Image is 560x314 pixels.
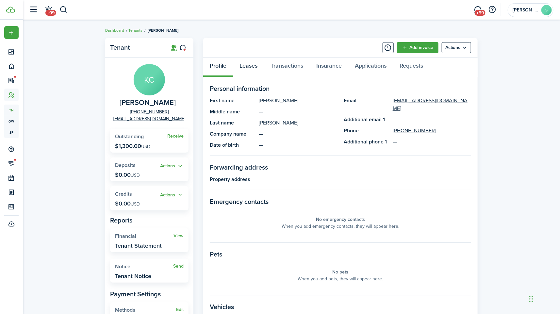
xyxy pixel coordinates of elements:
panel-main-title: Last name [210,119,255,127]
panel-main-placeholder-title: No pets [333,269,349,275]
span: Deposits [115,161,136,169]
a: ow [4,116,19,127]
a: Tenants [128,27,142,33]
panel-main-subtitle: Reports [110,215,189,225]
panel-main-title: Date of birth [210,141,255,149]
widget-stats-title: Notice [115,264,173,270]
a: Add invoice [397,42,438,53]
panel-main-section-title: Emergency contacts [210,197,471,207]
panel-main-title: Additional email 1 [344,116,389,124]
p: $1,300.00 [115,143,150,149]
a: Notifications [42,2,55,18]
panel-main-section-title: Forwarding address [210,162,471,172]
panel-main-description: — [259,108,337,116]
panel-main-title: Property address [210,175,255,183]
panel-main-section-title: Pets [210,249,471,259]
span: USD [141,143,150,150]
a: [EMAIL_ADDRESS][DOMAIN_NAME] [113,115,185,122]
panel-main-section-title: Vehicles [210,302,471,312]
p: $0.00 [115,200,140,207]
a: Messaging [472,2,484,18]
widget-stats-title: Methods [115,307,176,313]
span: Credits [115,190,132,198]
menu-btn: Actions [442,42,471,53]
panel-main-placeholder-description: When you add emergency contacts, they will appear here. [282,223,399,230]
span: Sarah [513,8,539,12]
a: [PHONE_NUMBER] [393,127,436,135]
a: tn [4,105,19,116]
a: Receive [167,134,184,139]
button: Open menu [4,26,19,39]
button: Open menu [442,42,471,53]
panel-main-title: Middle name [210,108,255,116]
panel-main-placeholder-description: When you add pets, they will appear here. [298,275,383,282]
a: Transactions [264,58,310,77]
span: +99 [45,10,56,16]
img: TenantCloud [6,7,15,13]
button: Timeline [383,42,394,53]
span: Outstanding [115,133,144,140]
span: +99 [475,10,486,16]
button: Open sidebar [27,4,40,16]
a: Send [173,264,184,269]
panel-main-placeholder-title: No emergency contacts [316,216,365,223]
panel-main-description: — [259,141,337,149]
button: Search [59,4,68,15]
a: sp [4,127,19,138]
avatar-text: S [541,5,552,15]
button: Actions [160,191,184,199]
a: Leases [233,58,264,77]
panel-main-description: — [259,130,337,138]
a: Dashboard [105,27,124,33]
div: Drag [529,289,533,309]
panel-main-subtitle: Payment Settings [110,289,189,299]
panel-main-title: Additional phone 1 [344,138,389,146]
span: [PERSON_NAME] [148,27,178,33]
panel-main-title: First name [210,97,255,105]
iframe: Chat Widget [527,283,560,314]
panel-main-description: [PERSON_NAME] [259,119,337,127]
button: Actions [160,162,184,170]
panel-main-title: Company name [210,130,255,138]
span: USD [131,201,140,207]
avatar-text: KC [134,64,165,95]
widget-stats-title: Financial [115,233,173,239]
button: Edit [176,307,184,312]
span: USD [131,172,140,179]
panel-main-title: Email [344,97,389,112]
a: View [173,233,184,239]
p: $0.00 [115,172,140,178]
button: Open menu [160,162,184,170]
a: [EMAIL_ADDRESS][DOMAIN_NAME] [393,97,471,112]
panel-main-description: — [259,175,471,183]
a: Requests [393,58,430,77]
panel-main-title: Phone [344,127,389,135]
a: [PHONE_NUMBER] [130,108,169,115]
button: Open menu [160,191,184,199]
panel-main-title: Tenant [110,44,162,51]
widget-stats-description: Tenant Statement [115,242,162,249]
panel-main-section-title: Personal information [210,84,471,93]
button: Open resource center [487,4,498,15]
panel-main-description: [PERSON_NAME] [259,97,337,105]
span: Keith Crick [120,99,176,107]
a: Insurance [310,58,348,77]
widget-stats-description: Tenant Notice [115,273,151,279]
a: Applications [348,58,393,77]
